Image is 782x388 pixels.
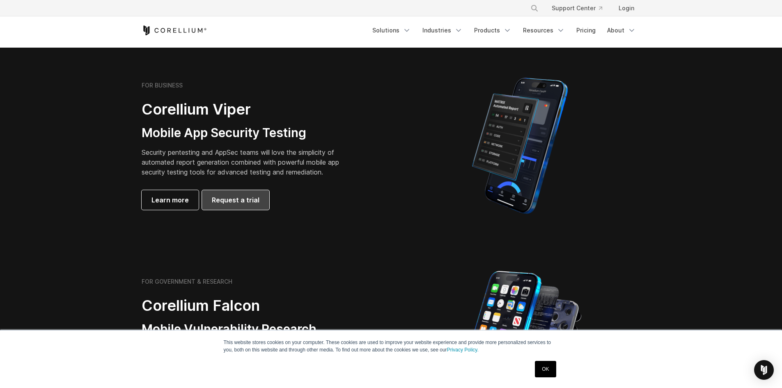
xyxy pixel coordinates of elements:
h2: Corellium Viper [142,100,352,119]
p: This website stores cookies on your computer. These cookies are used to improve your website expe... [224,339,559,354]
a: Privacy Policy. [447,347,479,353]
span: Learn more [151,195,189,205]
a: Request a trial [202,190,269,210]
a: Login [612,1,641,16]
button: Search [527,1,542,16]
img: Corellium MATRIX automated report on iPhone showing app vulnerability test results across securit... [458,74,582,218]
span: Request a trial [212,195,259,205]
a: Solutions [367,23,416,38]
h3: Mobile Vulnerability Research [142,321,372,337]
h2: Corellium Falcon [142,296,372,315]
h6: FOR BUSINESS [142,82,183,89]
h3: Mobile App Security Testing [142,125,352,141]
div: Navigation Menu [367,23,641,38]
a: Corellium Home [142,25,207,35]
div: Open Intercom Messenger [754,360,774,380]
a: Support Center [545,1,609,16]
a: OK [535,361,556,377]
p: Security pentesting and AppSec teams will love the simplicity of automated report generation comb... [142,147,352,177]
h6: FOR GOVERNMENT & RESEARCH [142,278,232,285]
a: Learn more [142,190,199,210]
div: Navigation Menu [521,1,641,16]
a: Pricing [571,23,601,38]
a: Products [469,23,516,38]
a: Industries [417,23,468,38]
a: About [602,23,641,38]
a: Resources [518,23,570,38]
